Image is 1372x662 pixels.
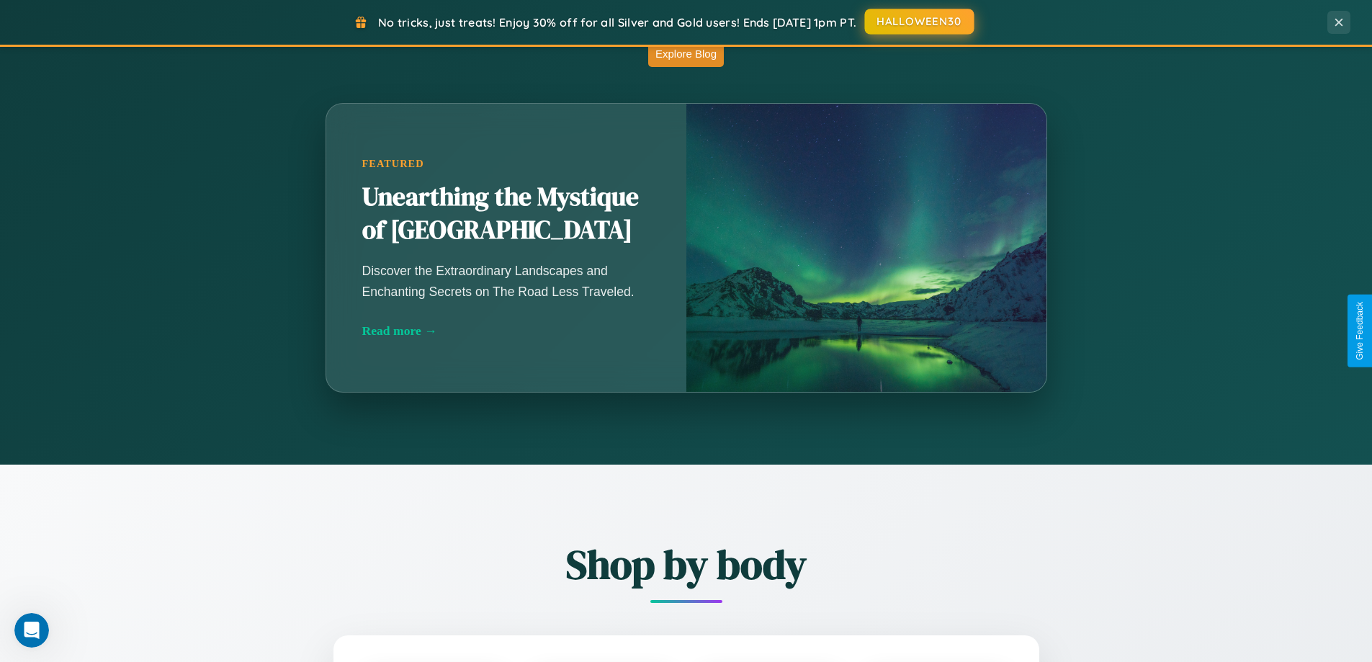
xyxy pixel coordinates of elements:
div: Read more → [362,323,650,339]
span: No tricks, just treats! Enjoy 30% off for all Silver and Gold users! Ends [DATE] 1pm PT. [378,15,856,30]
button: HALLOWEEN30 [865,9,974,35]
p: Discover the Extraordinary Landscapes and Enchanting Secrets on The Road Less Traveled. [362,261,650,301]
button: Explore Blog [648,40,724,67]
h2: Shop by body [254,537,1118,592]
iframe: Intercom live chat [14,613,49,648]
div: Featured [362,158,650,170]
div: Give Feedback [1355,302,1365,360]
h2: Unearthing the Mystique of [GEOGRAPHIC_DATA] [362,181,650,247]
